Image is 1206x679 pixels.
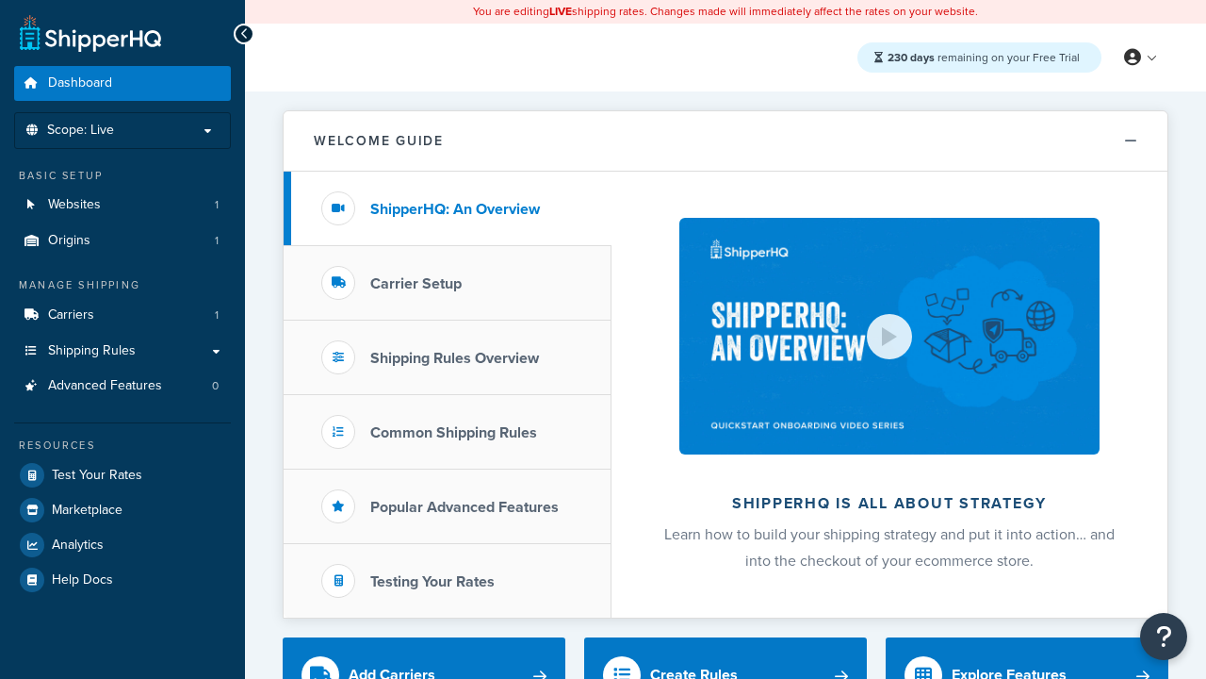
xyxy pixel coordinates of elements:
[14,458,231,492] a: Test Your Rates
[48,307,94,323] span: Carriers
[48,343,136,359] span: Shipping Rules
[888,49,1080,66] span: remaining on your Free Trial
[48,378,162,394] span: Advanced Features
[212,378,219,394] span: 0
[215,233,219,249] span: 1
[48,197,101,213] span: Websites
[14,224,231,258] a: Origins1
[14,224,231,258] li: Origins
[14,369,231,404] a: Advanced Features0
[549,3,572,20] b: LIVE
[661,495,1117,512] h2: ShipperHQ is all about strategy
[52,538,104,554] span: Analytics
[679,218,1100,455] img: ShipperHQ is all about strategy
[14,188,231,223] li: Websites
[284,111,1167,172] button: Welcome Guide
[48,233,90,249] span: Origins
[370,499,559,516] h3: Popular Advanced Features
[48,75,112,91] span: Dashboard
[14,298,231,333] li: Carriers
[14,563,231,597] a: Help Docs
[314,134,444,148] h2: Welcome Guide
[14,528,231,562] a: Analytics
[888,49,935,66] strong: 230 days
[370,275,462,292] h3: Carrier Setup
[370,573,495,590] h3: Testing Your Rates
[52,572,113,588] span: Help Docs
[14,369,231,404] li: Advanced Features
[370,350,539,367] h3: Shipping Rules Overview
[370,424,537,441] h3: Common Shipping Rules
[14,298,231,333] a: Carriers1
[52,503,122,519] span: Marketplace
[370,201,540,218] h3: ShipperHQ: An Overview
[52,468,142,484] span: Test Your Rates
[14,438,231,454] div: Resources
[14,168,231,184] div: Basic Setup
[664,523,1115,571] span: Learn how to build your shipping strategy and put it into action… and into the checkout of your e...
[215,307,219,323] span: 1
[14,493,231,527] a: Marketplace
[1140,613,1187,660] button: Open Resource Center
[14,277,231,293] div: Manage Shipping
[215,197,219,213] span: 1
[14,188,231,223] a: Websites1
[14,334,231,369] a: Shipping Rules
[14,66,231,101] a: Dashboard
[47,123,114,139] span: Scope: Live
